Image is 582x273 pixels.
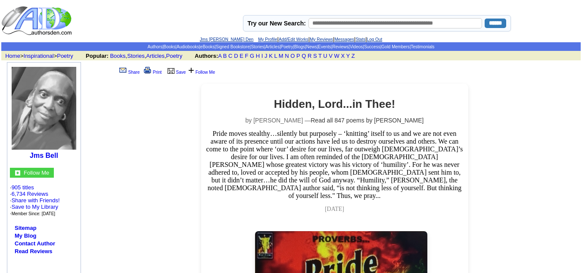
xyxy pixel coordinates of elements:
[144,67,151,74] img: print.gif
[323,53,327,59] a: U
[24,169,49,176] a: Follow Me
[146,53,165,59] a: Articles
[205,206,464,213] p: [DATE]
[10,184,60,217] font: · ·
[281,44,293,49] a: Poetry
[166,67,176,74] img: library.gif
[311,117,423,124] a: Read all 847 poems by [PERSON_NAME]
[1,6,74,36] img: logo_ad.gif
[296,53,300,59] a: P
[57,53,73,59] a: Poetry
[279,37,308,42] a: Add/Edit Works
[228,53,232,59] a: C
[118,70,140,75] a: Share
[12,184,34,191] a: 905 titles
[381,44,410,49] a: Gold Members
[110,53,125,59] a: Books
[15,248,52,254] a: Read Reviews
[12,211,56,216] font: Member Since: [DATE]
[261,53,263,59] a: I
[308,53,311,59] a: R
[411,44,434,49] a: Testimonials
[205,117,464,124] p: by [PERSON_NAME] —
[164,44,176,49] a: Books
[86,53,363,59] font: , , ,
[352,53,355,59] a: Z
[306,44,317,49] a: News
[15,170,20,176] img: gc.jpg
[341,53,345,59] a: X
[223,53,227,59] a: B
[364,44,380,49] a: Success
[12,197,60,204] a: Share with Friends!
[290,53,295,59] a: O
[166,70,186,75] a: Save
[285,53,289,59] a: N
[294,44,305,49] a: Blogs
[147,44,162,49] a: Authors
[142,70,162,75] a: Print
[265,53,268,59] a: J
[15,232,37,239] a: My Blog
[265,44,280,49] a: Articles
[188,64,194,76] font: +
[234,53,238,59] a: D
[205,97,464,111] h2: Hidden, Lord...in Thee!
[250,53,254,59] a: G
[127,53,144,59] a: Stories
[318,44,331,49] a: Events
[5,53,20,59] a: Home
[245,53,248,59] a: F
[119,67,127,74] img: share_page.gif
[329,53,333,59] a: V
[310,37,333,42] a: My Reviews
[367,37,383,42] a: Log Out
[332,44,349,49] a: Reviews
[258,37,277,42] a: My Profile
[177,44,199,49] a: Audiobooks
[195,53,218,59] b: Authors:
[12,191,48,197] a: 6,734 Reviews
[200,36,382,42] font: | | | | |
[302,53,306,59] a: Q
[251,44,264,49] a: Stories
[30,152,58,159] a: Jms Bell
[24,53,54,59] a: Inspirational
[2,53,84,59] font: > >
[216,44,250,49] a: Signed Bookstore
[318,53,322,59] a: T
[279,53,283,59] a: M
[334,53,339,59] a: W
[24,169,49,176] font: Follow Me
[334,37,354,42] a: Messages
[274,53,277,59] a: L
[256,53,260,59] a: H
[346,53,350,59] a: Y
[218,53,221,59] a: A
[269,53,273,59] a: K
[166,53,183,59] a: Poetry
[12,67,76,150] img: 108732.jpg
[240,53,243,59] a: E
[355,37,365,42] a: Stats
[86,53,109,59] b: Popular:
[12,204,58,210] a: Save to My Library
[196,70,215,75] a: Follow Me
[200,44,215,49] a: eBooks
[15,240,55,247] a: Contact Author
[350,44,363,49] a: Videos
[248,20,306,27] label: Try our New Search:
[147,44,434,49] span: | | | | | | | | | | | | | | |
[10,197,60,217] font: · · ·
[313,53,317,59] a: S
[15,225,37,231] a: Sitemap
[200,37,253,42] a: Jms [PERSON_NAME] Den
